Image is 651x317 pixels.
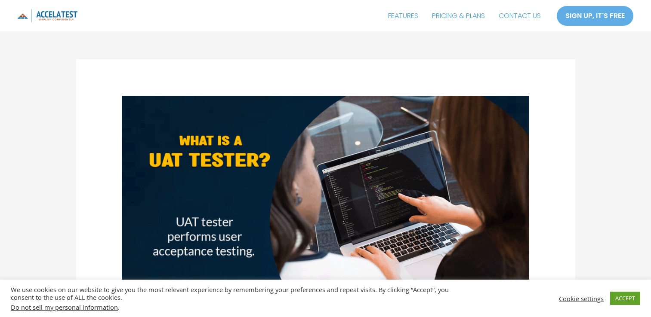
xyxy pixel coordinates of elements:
a: PRICING & PLANS [425,5,492,27]
a: Cookie settings [559,295,604,302]
a: FEATURES [381,5,425,27]
div: . [11,303,451,311]
a: Do not sell my personal information [11,303,118,311]
img: icon [17,9,77,22]
a: ACCEPT [610,292,640,305]
a: SIGN UP, IT'S FREE [556,6,634,26]
nav: Site Navigation [381,5,548,27]
div: We use cookies on our website to give you the most relevant experience by remembering your prefer... [11,286,451,311]
a: CONTACT US [492,5,548,27]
